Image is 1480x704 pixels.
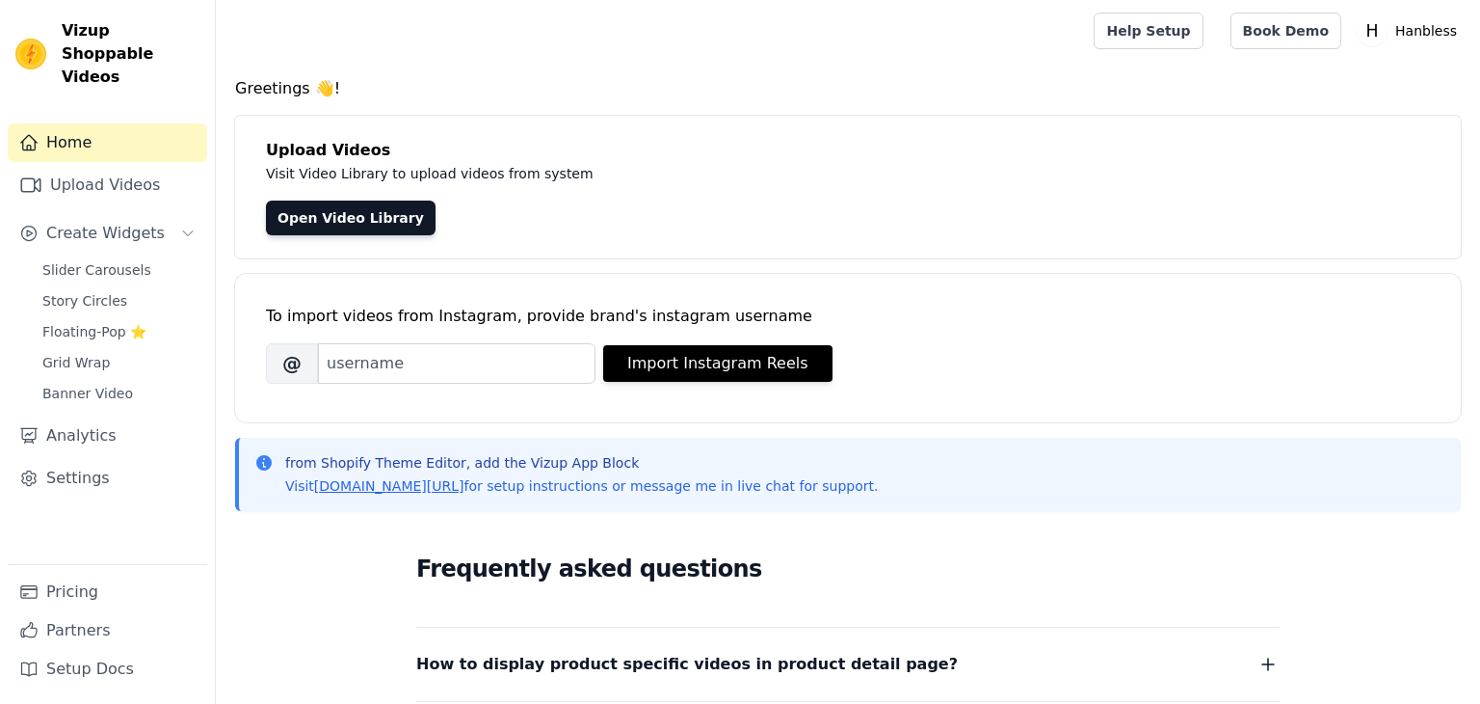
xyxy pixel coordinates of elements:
[603,345,832,382] button: Import Instagram Reels
[1366,21,1379,41] text: H
[266,343,318,384] span: @
[42,260,151,280] span: Slider Carousels
[285,453,878,473] p: from Shopify Theme Editor, add the Vizup App Block
[8,166,207,204] a: Upload Videos
[31,287,207,314] a: Story Circles
[8,650,207,689] a: Setup Docs
[1230,13,1341,49] a: Book Demo
[285,476,878,496] p: Visit for setup instructions or message me in live chat for support.
[266,139,1430,162] h4: Upload Videos
[46,222,165,245] span: Create Widgets
[8,417,207,455] a: Analytics
[62,19,199,89] span: Vizup Shoppable Videos
[266,305,1430,328] div: To import videos from Instagram, provide brand's instagram username
[1387,14,1465,48] p: Hanbless
[8,459,207,498] a: Settings
[31,318,207,345] a: Floating-Pop ⭐
[416,550,1280,588] h2: Frequently asked questions
[42,291,127,311] span: Story Circles
[8,123,207,162] a: Home
[266,162,1129,185] p: Visit Video Library to upload videos from system
[8,611,207,650] a: Partners
[416,651,958,678] span: How to display product specific videos in product detail page?
[8,573,207,611] a: Pricing
[42,384,133,403] span: Banner Video
[31,257,207,284] a: Slider Carousels
[42,322,146,341] span: Floating-Pop ⭐
[318,343,595,384] input: username
[416,651,1280,678] button: How to display product specific videos in product detail page?
[31,380,207,407] a: Banner Video
[8,214,207,253] button: Create Widgets
[15,39,46,69] img: Vizup
[314,478,464,494] a: [DOMAIN_NAME][URL]
[1094,13,1202,49] a: Help Setup
[42,353,110,372] span: Grid Wrap
[235,77,1461,100] h4: Greetings 👋!
[266,201,436,235] a: Open Video Library
[1357,14,1465,48] button: H Hanbless
[31,349,207,376] a: Grid Wrap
